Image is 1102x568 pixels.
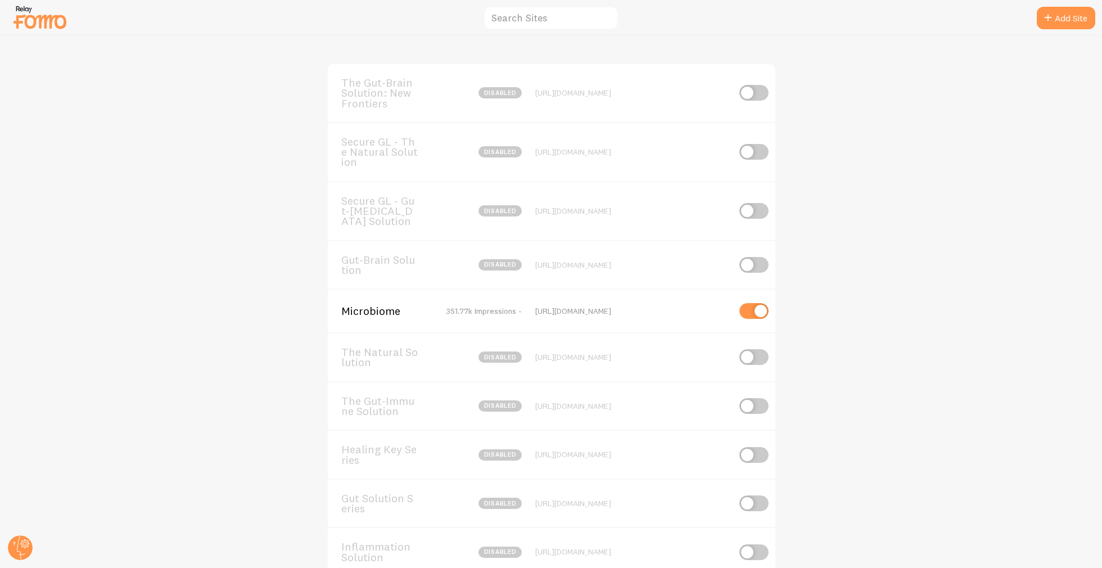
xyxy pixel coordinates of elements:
span: Microbiome [341,306,432,316]
div: [URL][DOMAIN_NAME] [535,260,729,270]
span: Secure GL - Gut-[MEDICAL_DATA] Solution [341,196,432,227]
div: [URL][DOMAIN_NAME] [535,306,729,316]
span: 351.77k Impressions - [446,306,522,316]
div: [URL][DOMAIN_NAME] [535,401,729,411]
span: The Gut-Brain Solution: New Frontiers [341,78,432,109]
div: [URL][DOMAIN_NAME] [535,547,729,557]
span: disabled [478,351,522,363]
span: disabled [478,547,522,558]
div: [URL][DOMAIN_NAME] [535,498,729,508]
span: Gut-Brain Solution [341,255,432,276]
div: [URL][DOMAIN_NAME] [535,449,729,459]
span: disabled [478,146,522,157]
span: The Natural Solution [341,347,432,368]
span: disabled [478,400,522,412]
img: fomo-relay-logo-orange.svg [12,3,68,31]
div: [URL][DOMAIN_NAME] [535,206,729,216]
span: disabled [478,259,522,271]
span: Gut Solution Series [341,493,432,514]
span: The Gut-Immune Solution [341,396,432,417]
div: [URL][DOMAIN_NAME] [535,352,729,362]
div: [URL][DOMAIN_NAME] [535,88,729,98]
span: Secure GL - The Natural Solution [341,137,432,168]
span: disabled [478,449,522,461]
span: Inflammation Solution [341,542,432,562]
span: Healing Key Series [341,444,432,465]
span: disabled [478,87,522,98]
span: disabled [478,205,522,217]
div: [URL][DOMAIN_NAME] [535,147,729,157]
span: disabled [478,498,522,509]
